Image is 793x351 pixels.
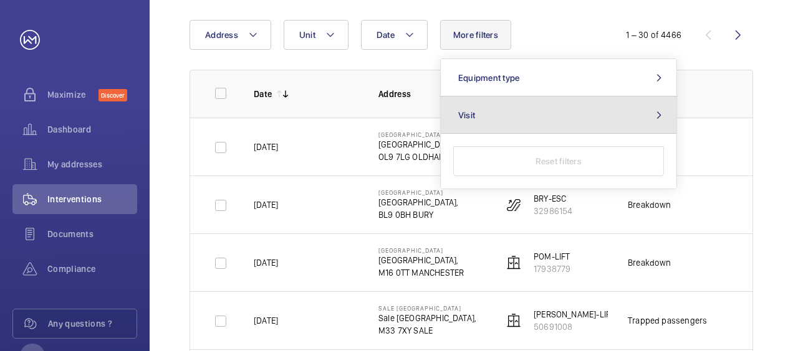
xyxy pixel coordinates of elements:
[378,131,458,138] p: [GEOGRAPHIC_DATA]
[378,208,458,221] p: BL9 0BH BURY
[440,20,511,50] button: More filters
[378,88,483,100] p: Address
[378,254,464,266] p: [GEOGRAPHIC_DATA],
[534,205,572,217] p: 32986154
[534,321,615,333] p: 50691008
[254,314,278,327] p: [DATE]
[378,312,476,324] p: Sale [GEOGRAPHIC_DATA],
[378,246,464,254] p: [GEOGRAPHIC_DATA]
[534,263,570,275] p: 17938779
[378,304,476,312] p: Sale [GEOGRAPHIC_DATA]
[628,199,671,211] div: Breakdown
[47,158,137,171] span: My addresses
[377,30,395,40] span: Date
[254,256,278,269] p: [DATE]
[378,266,464,279] p: M16 0TT MANCHESTER
[205,30,238,40] span: Address
[47,193,137,205] span: Interventions
[628,256,671,269] div: Breakdown
[628,314,707,327] div: Trapped passengers
[378,324,476,337] p: M33 7XY SALE
[378,189,458,196] p: [GEOGRAPHIC_DATA]
[626,29,681,41] div: 1 – 30 of 4466
[378,151,458,163] p: OL9 7LG OLDHAM
[378,138,458,151] p: [GEOGRAPHIC_DATA],
[361,20,428,50] button: Date
[458,110,475,120] span: Visit
[47,123,137,136] span: Dashboard
[534,192,572,205] p: BRY-ESC
[506,255,521,270] img: elevator.svg
[47,263,137,275] span: Compliance
[506,197,521,212] img: escalator.svg
[254,199,278,211] p: [DATE]
[441,59,676,96] button: Equipment type
[190,20,271,50] button: Address
[254,141,278,153] p: [DATE]
[99,89,127,101] span: Discover
[254,88,272,100] p: Date
[534,308,615,321] p: [PERSON_NAME]-LIFT
[534,250,570,263] p: POM-LIFT
[284,20,348,50] button: Unit
[506,313,521,328] img: elevator.svg
[299,30,315,40] span: Unit
[47,228,137,240] span: Documents
[47,88,99,101] span: Maximize
[458,73,520,83] span: Equipment type
[48,317,137,330] span: Any questions ?
[441,96,676,134] button: Visit
[453,30,498,40] span: More filters
[378,196,458,208] p: [GEOGRAPHIC_DATA],
[453,146,664,176] button: Reset filters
